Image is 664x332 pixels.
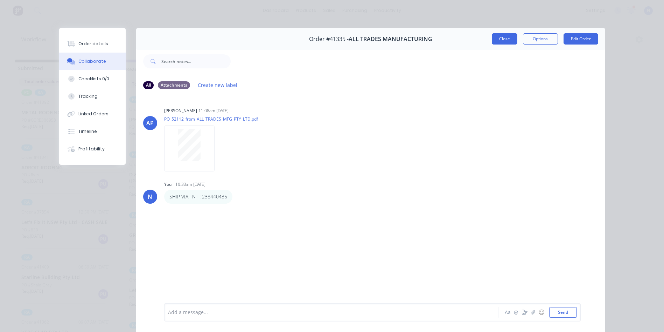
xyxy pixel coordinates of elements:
[78,93,98,100] div: Tracking
[78,41,108,47] div: Order details
[78,111,109,117] div: Linked Orders
[59,105,126,123] button: Linked Orders
[194,80,241,90] button: Create new label
[164,116,258,122] p: PO_52112_from_ALL_TRADES_MFG_PTY_LTD.pdf
[78,76,109,82] div: Checklists 0/0
[78,146,105,152] div: Profitability
[59,35,126,53] button: Order details
[173,181,205,188] div: - 10:33am [DATE]
[59,123,126,140] button: Timeline
[537,308,546,317] button: ☺
[169,193,227,200] p: SHIP VIA TNT : 238440435
[59,140,126,158] button: Profitability
[349,36,432,42] span: ALL TRADES MANUFACTURING
[59,88,126,105] button: Tracking
[146,119,154,127] div: AP
[309,36,349,42] span: Order #41335 -
[504,308,512,317] button: Aa
[164,108,197,114] div: [PERSON_NAME]
[564,33,598,45] button: Edit Order
[59,70,126,88] button: Checklists 0/0
[59,53,126,70] button: Collaborate
[198,108,229,114] div: 11:08am [DATE]
[143,81,154,89] div: All
[161,54,231,68] input: Search notes...
[78,128,97,135] div: Timeline
[158,81,190,89] div: Attachments
[512,308,520,317] button: @
[549,307,577,318] button: Send
[164,181,172,188] div: You
[492,33,517,45] button: Close
[148,192,152,201] div: N
[78,58,106,65] div: Collaborate
[523,33,558,45] button: Options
